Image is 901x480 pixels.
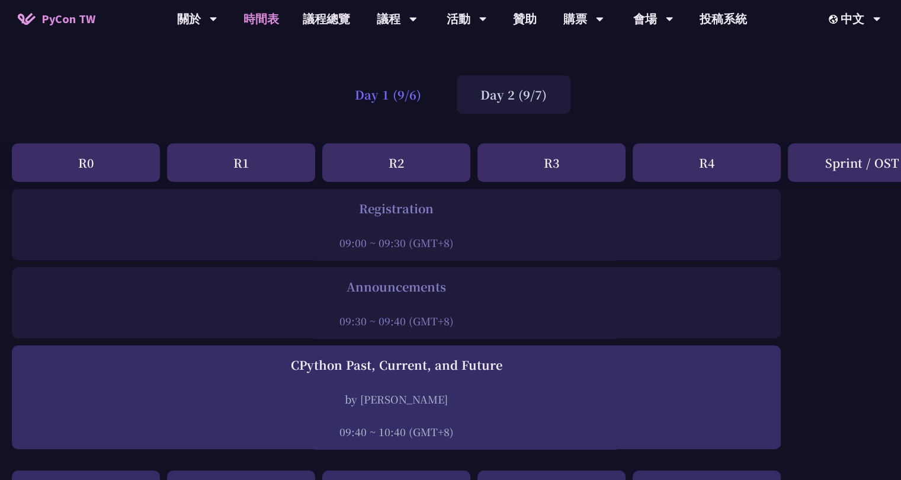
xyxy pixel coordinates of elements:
[12,143,160,182] div: R0
[18,424,775,439] div: 09:40 ~ 10:40 (GMT+8)
[477,143,626,182] div: R3
[322,143,470,182] div: R2
[41,10,95,28] span: PyCon TW
[829,15,841,24] img: Locale Icon
[633,143,781,182] div: R4
[18,13,36,25] img: Home icon of PyCon TW 2025
[167,143,315,182] div: R1
[6,4,107,34] a: PyCon TW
